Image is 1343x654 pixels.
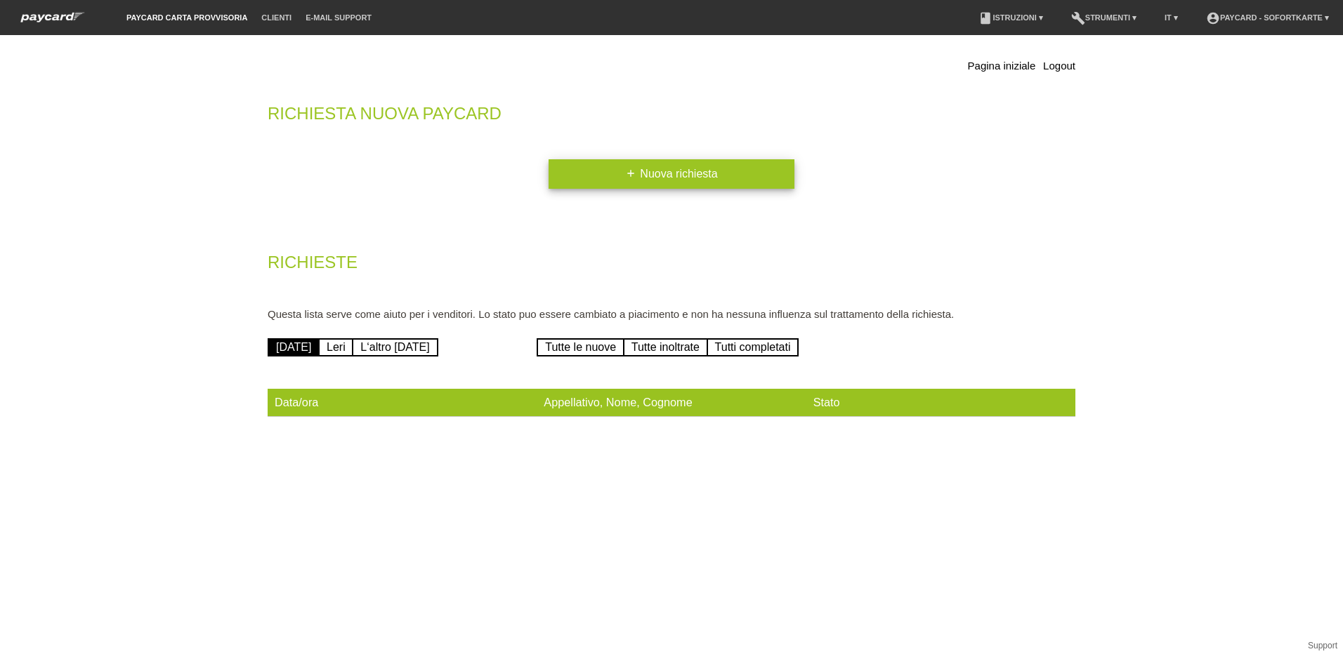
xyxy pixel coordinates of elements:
[268,107,1075,128] h2: Richiesta nuova Paycard
[1043,60,1075,72] a: Logout
[254,13,299,22] a: Clienti
[268,308,1075,320] p: Questa lista serve come aiuto per i venditori. Lo stato puo essere cambiato a piacimento e non ha...
[625,168,636,179] i: add
[1206,11,1220,25] i: account_circle
[14,16,91,27] a: paycard Sofortkarte
[978,11,992,25] i: book
[318,338,354,356] a: Leri
[1071,11,1085,25] i: build
[968,60,1036,72] a: Pagina iniziale
[119,13,254,22] a: paycard carta provvisoria
[971,13,1049,22] a: bookIstruzioni ▾
[14,10,91,25] img: paycard Sofortkarte
[268,389,537,417] th: Data/ora
[1158,13,1185,22] a: IT ▾
[537,389,806,417] th: Appellativo, Nome, Cognome
[268,255,1075,276] h2: Richieste
[549,159,794,189] a: addNuova richiesta
[268,338,320,356] a: [DATE]
[1064,13,1144,22] a: buildStrumenti ▾
[707,338,799,356] a: Tutti completati
[299,13,379,22] a: E-mail Support
[537,338,624,356] a: Tutte le nuove
[1308,641,1337,650] a: Support
[352,338,438,356] a: L‘altro [DATE]
[806,389,1075,417] th: Stato
[623,338,708,356] a: Tutte inoltrate
[1199,13,1336,22] a: account_circlepaycard - Sofortkarte ▾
